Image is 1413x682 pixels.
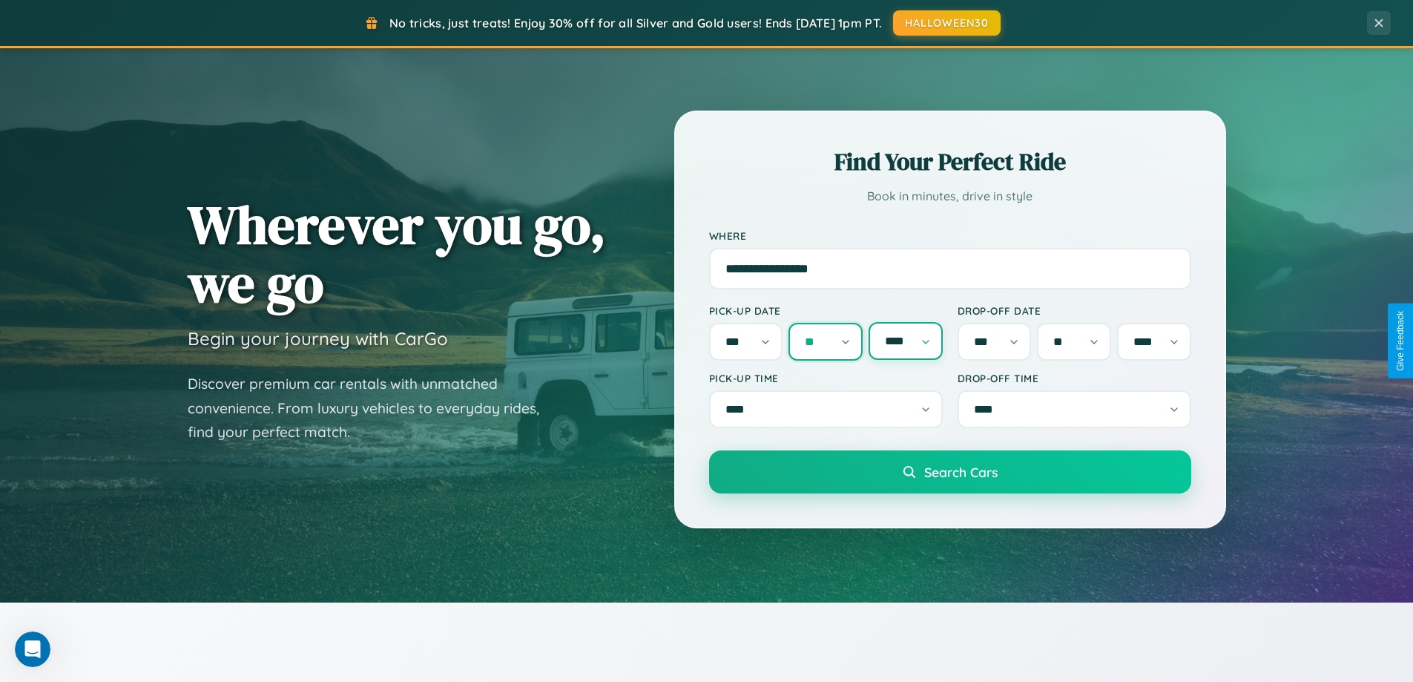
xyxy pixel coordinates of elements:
iframe: Intercom live chat [15,632,50,667]
h2: Find Your Perfect Ride [709,145,1191,178]
label: Pick-up Time [709,372,943,384]
p: Book in minutes, drive in style [709,186,1191,207]
div: Give Feedback [1395,311,1406,371]
span: Search Cars [924,464,998,480]
span: No tricks, just treats! Enjoy 30% off for all Silver and Gold users! Ends [DATE] 1pm PT. [389,16,882,30]
label: Drop-off Date [958,304,1191,317]
label: Drop-off Time [958,372,1191,384]
button: Search Cars [709,450,1191,494]
h3: Begin your journey with CarGo [188,327,448,350]
label: Pick-up Date [709,304,943,317]
p: Discover premium car rentals with unmatched convenience. From luxury vehicles to everyday rides, ... [188,372,559,445]
h1: Wherever you go, we go [188,195,606,312]
label: Where [709,229,1191,242]
button: HALLOWEEN30 [893,10,1001,36]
